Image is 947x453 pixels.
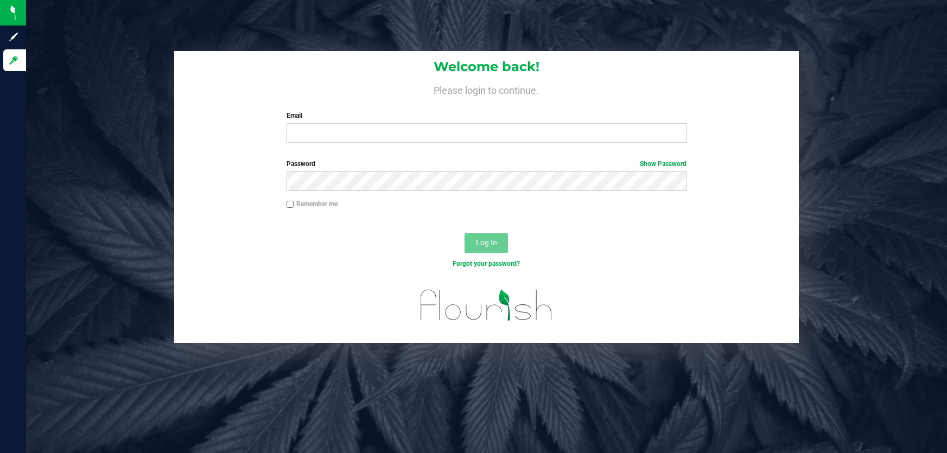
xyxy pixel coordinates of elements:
[287,160,315,168] span: Password
[8,55,19,66] inline-svg: Log in
[287,111,687,120] label: Email
[287,201,294,208] input: Remember me
[409,280,565,330] img: flourish_logo.svg
[476,238,497,247] span: Log In
[8,31,19,42] inline-svg: Sign up
[640,160,687,168] a: Show Password
[287,199,338,209] label: Remember me
[174,60,799,74] h1: Welcome back!
[453,260,520,267] a: Forgot your password?
[174,82,799,95] h4: Please login to continue.
[465,233,508,253] button: Log In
